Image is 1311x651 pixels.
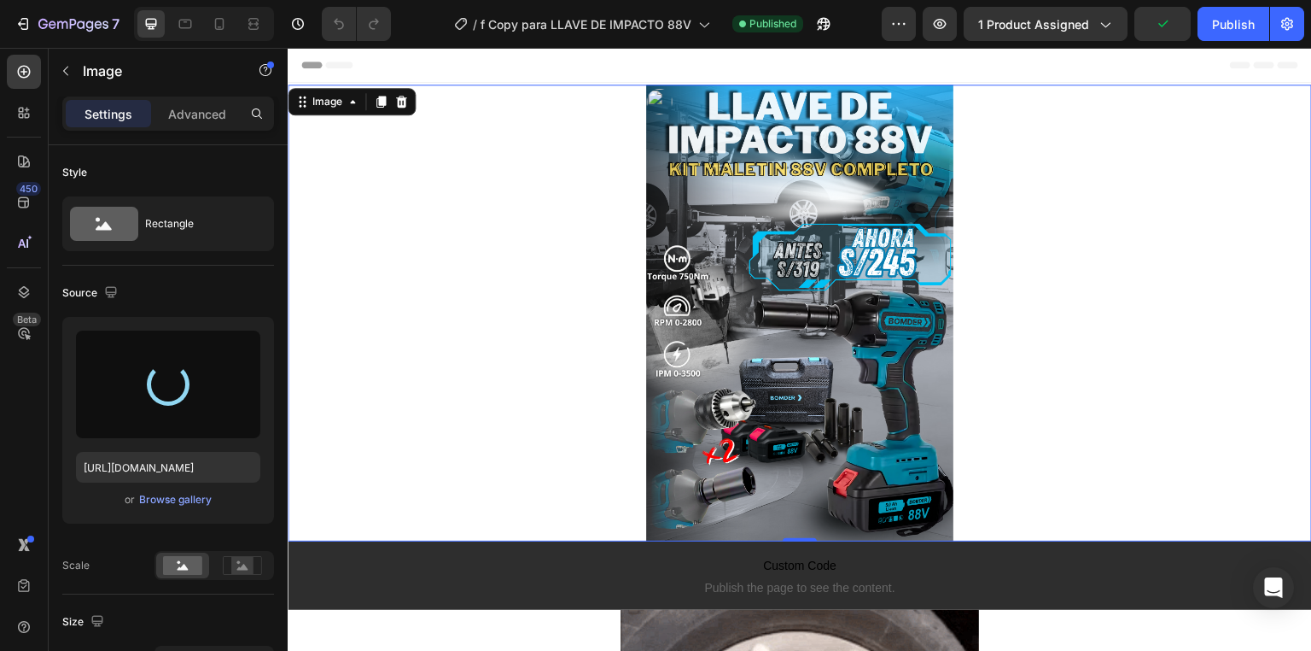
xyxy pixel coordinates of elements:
[168,105,226,123] p: Advanced
[481,15,691,33] span: f Copy para LLAVE DE IMPACTO 88V
[13,313,41,326] div: Beta
[83,61,228,81] p: Image
[1197,7,1269,41] button: Publish
[1212,15,1255,33] div: Publish
[288,48,1311,651] iframe: Design area
[62,558,90,573] div: Scale
[978,15,1089,33] span: 1 product assigned
[76,452,260,483] input: https://example.com/image.jpg
[62,282,121,305] div: Source
[125,490,135,510] span: or
[749,16,796,32] span: Published
[84,105,132,123] p: Settings
[139,492,212,507] div: Browse gallery
[145,204,249,243] div: Rectangle
[322,7,391,41] div: Undo/Redo
[138,491,213,508] button: Browse gallery
[964,7,1127,41] button: 1 product assigned
[7,7,127,41] button: 7
[16,182,41,196] div: 450
[473,15,477,33] span: /
[1253,567,1294,608] div: Open Intercom Messenger
[62,165,87,180] div: Style
[62,611,108,634] div: Size
[112,14,119,34] p: 7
